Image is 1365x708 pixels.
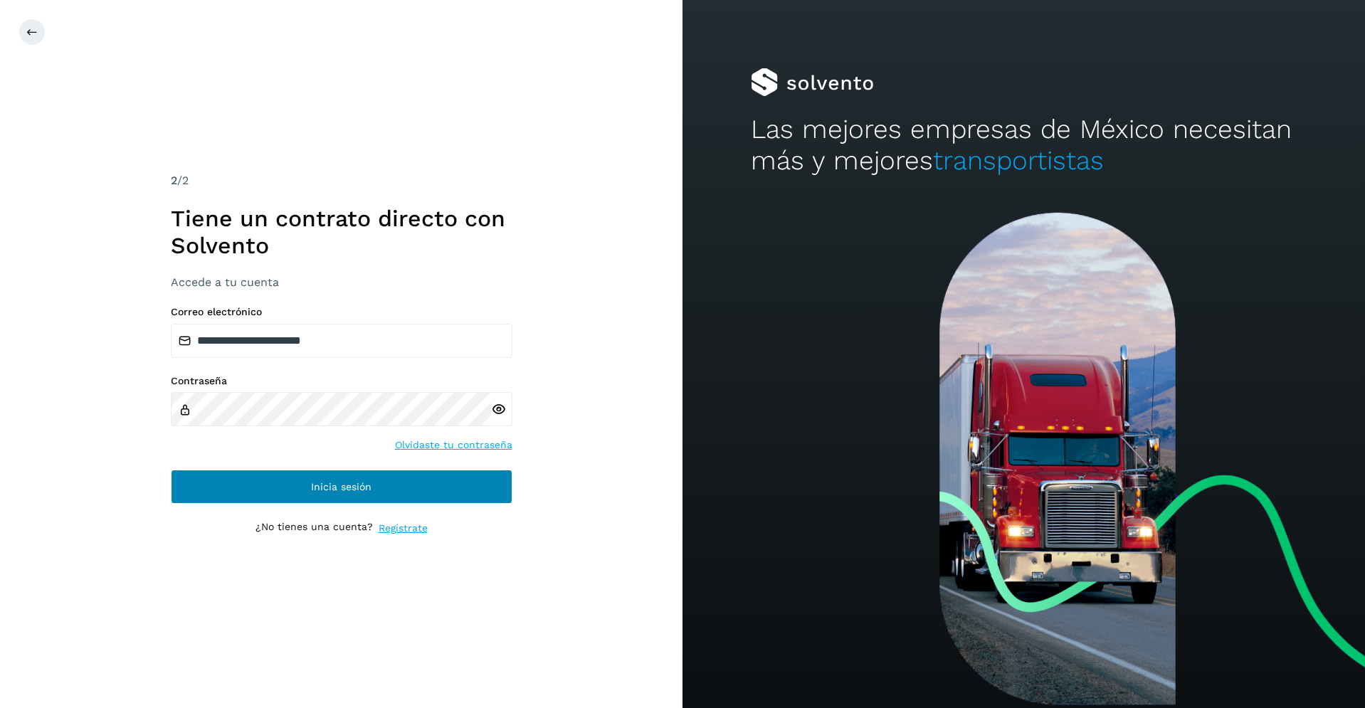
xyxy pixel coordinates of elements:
div: /2 [171,172,512,189]
h3: Accede a tu cuenta [171,275,512,289]
label: Contraseña [171,375,512,387]
p: ¿No tienes una cuenta? [255,521,373,536]
span: 2 [171,174,177,187]
h2: Las mejores empresas de México necesitan más y mejores [751,114,1297,177]
span: transportistas [933,145,1104,176]
button: Inicia sesión [171,470,512,504]
h1: Tiene un contrato directo con Solvento [171,205,512,260]
label: Correo electrónico [171,306,512,318]
span: Inicia sesión [311,482,371,492]
a: Regístrate [379,521,428,536]
a: Olvidaste tu contraseña [395,438,512,453]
